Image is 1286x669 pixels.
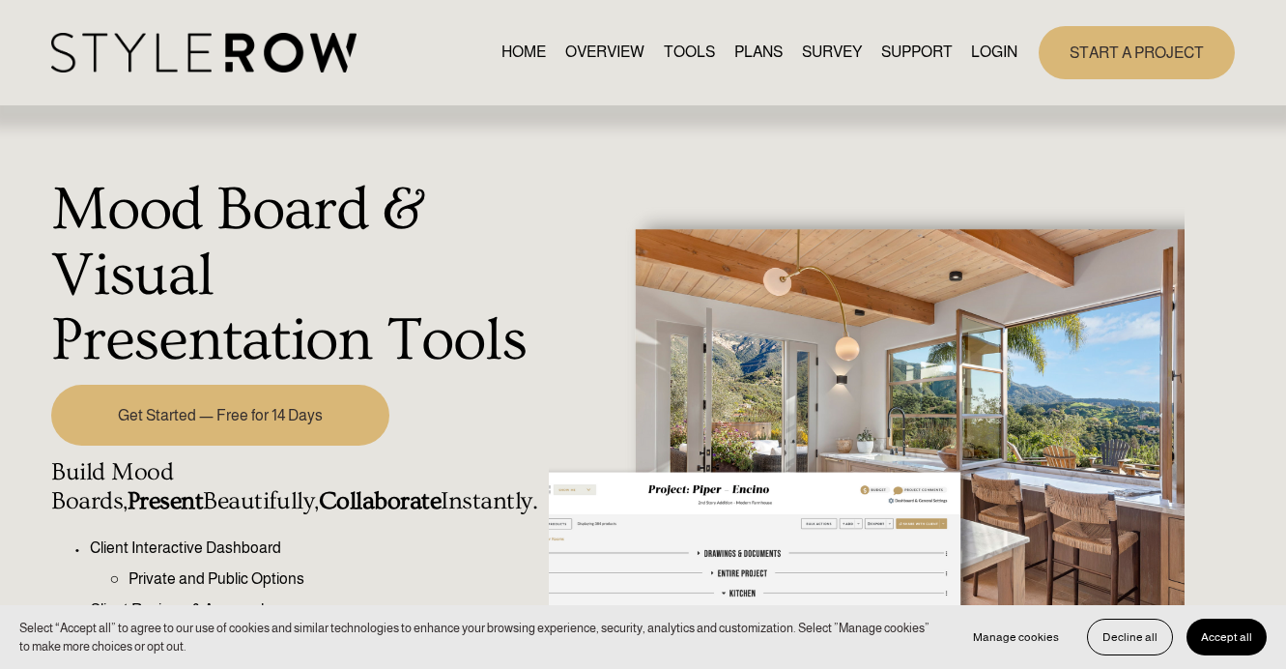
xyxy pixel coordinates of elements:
a: LOGIN [971,40,1017,66]
strong: Present [128,487,203,515]
p: Select “Accept all” to agree to our use of cookies and similar technologies to enhance your brows... [19,619,939,655]
span: Manage cookies [973,630,1059,644]
a: HOME [501,40,546,66]
a: OVERVIEW [565,40,644,66]
a: PLANS [734,40,783,66]
span: Decline all [1102,630,1157,644]
h1: Mood Board & Visual Presentation Tools [51,178,538,374]
span: Accept all [1201,630,1252,644]
a: SURVEY [802,40,862,66]
button: Manage cookies [958,619,1073,655]
p: Client Reviews & Approvals [90,598,538,622]
button: Decline all [1087,619,1173,655]
h4: Build Mood Boards, Beautifully, Instantly. [51,458,538,516]
a: START A PROJECT [1039,26,1235,79]
p: Private and Public Options [129,567,538,591]
img: StyleRow [51,33,356,73]
span: SUPPORT [881,41,953,64]
button: Accept all [1186,619,1267,655]
a: folder dropdown [881,40,953,66]
p: Client Interactive Dashboard [90,537,538,560]
a: Get Started — Free for 14 Days [51,385,388,447]
strong: Collaborate [319,487,441,515]
a: TOOLS [664,40,715,66]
